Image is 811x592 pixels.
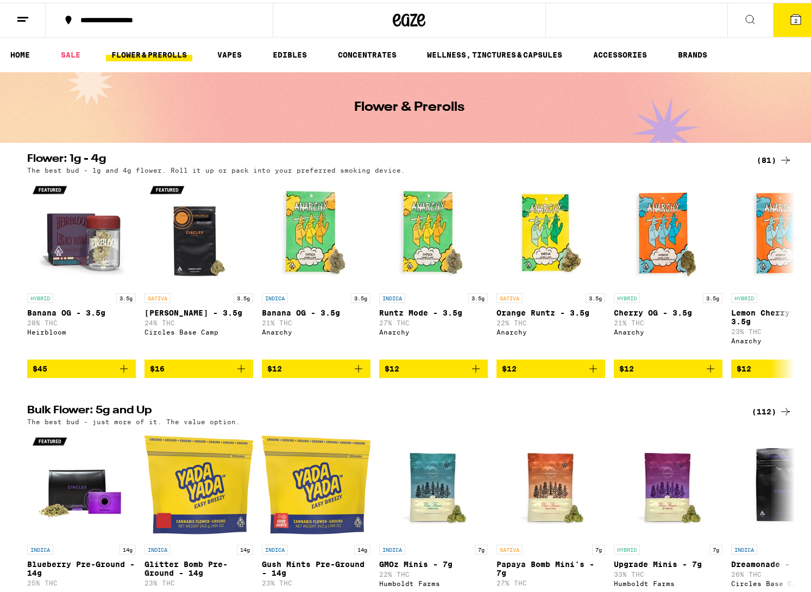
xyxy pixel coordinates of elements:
[731,291,757,300] p: HYBRID
[262,306,370,314] p: Banana OG - 3.5g
[354,542,370,552] p: 14g
[379,317,488,324] p: 27% THC
[237,542,253,552] p: 14g
[116,291,136,300] p: 3.5g
[1,1,593,79] button: Redirect to URL
[144,317,253,324] p: 24% THC
[55,46,86,59] a: SALE
[262,557,370,575] p: Gush Mints Pre-Ground - 14g
[27,415,240,423] p: The best bud - just more of it. The value option.
[144,542,171,552] p: INDICA
[144,326,253,333] div: Circles Base Camp
[703,291,722,300] p: 3.5g
[614,577,722,584] div: Humboldt Farms
[144,306,253,314] p: [PERSON_NAME] - 3.5g
[144,428,253,537] img: Yada Yada - Glitter Bomb Pre-Ground - 14g
[27,177,136,285] img: Heirbloom - Banana OG - 3.5g
[7,8,78,16] span: Hi. Need any help?
[27,542,53,552] p: INDICA
[262,291,288,300] p: INDICA
[27,306,136,314] p: Banana OG - 3.5g
[502,362,517,370] span: $12
[144,577,253,584] p: 23% THC
[496,177,605,285] img: Anarchy - Orange Runtz - 3.5g
[354,98,464,111] h1: Flower & Prerolls
[379,357,488,375] button: Add to bag
[737,362,751,370] span: $12
[27,402,739,415] h2: Bulk Flower: 5g and Up
[27,177,136,357] a: Open page for Banana OG - 3.5g from Heirbloom
[422,46,568,59] a: WELLNESS, TINCTURES & CAPSULES
[496,357,605,375] button: Add to bag
[379,306,488,314] p: Runtz Mode - 3.5g
[5,46,35,59] a: HOME
[379,542,405,552] p: INDICA
[144,291,171,300] p: SATIVA
[614,542,640,552] p: HYBRID
[262,577,370,584] p: 23% THC
[27,317,136,324] p: 28% THC
[120,542,136,552] p: 14g
[267,46,312,59] a: EDIBLES
[379,291,405,300] p: INDICA
[144,557,253,575] p: Glitter Bomb Pre-Ground - 14g
[588,46,652,59] a: ACCESSORIES
[379,428,488,537] img: Humboldt Farms - GMOz Minis - 7g
[496,542,523,552] p: SATIVA
[614,306,722,314] p: Cherry OG - 3.5g
[234,291,253,300] p: 3.5g
[262,317,370,324] p: 21% THC
[262,542,288,552] p: INDICA
[614,291,640,300] p: HYBRID
[475,542,488,552] p: 7g
[262,177,370,285] img: Anarchy - Banana OG - 3.5g
[614,428,722,537] img: Humboldt Farms - Upgrade Minis - 7g
[379,557,488,566] p: GMOz Minis - 7g
[757,151,792,164] a: (81)
[144,177,253,357] a: Open page for Gush Rush - 3.5g from Circles Base Camp
[496,306,605,314] p: Orange Runtz - 3.5g
[33,362,47,370] span: $45
[496,291,523,300] p: SATIVA
[27,151,739,164] h2: Flower: 1g - 4g
[332,46,402,59] a: CONCENTRATES
[144,357,253,375] button: Add to bag
[614,177,722,357] a: Open page for Cherry OG - 3.5g from Anarchy
[385,362,399,370] span: $12
[614,177,722,285] img: Anarchy - Cherry OG - 3.5g
[262,326,370,333] div: Anarchy
[27,577,136,584] p: 25% THC
[672,46,713,59] a: BRANDS
[27,557,136,575] p: Blueberry Pre-Ground - 14g
[262,357,370,375] button: Add to bag
[731,542,757,552] p: INDICA
[379,568,488,575] p: 22% THC
[496,428,605,537] img: Humboldt Farms - Papaya Bomb Mini's - 7g
[614,317,722,324] p: 21% THC
[27,428,136,537] img: Circles Base Camp - Blueberry Pre-Ground - 14g
[794,15,797,21] span: 2
[496,557,605,575] p: Papaya Bomb Mini's - 7g
[496,577,605,584] p: 27% THC
[27,164,405,171] p: The best bud - 1g and 4g flower. Roll it up or pack into your preferred smoking device.
[496,177,605,357] a: Open page for Orange Runtz - 3.5g from Anarchy
[709,542,722,552] p: 7g
[27,326,136,333] div: Heirbloom
[614,326,722,333] div: Anarchy
[144,177,253,285] img: Circles Base Camp - Gush Rush - 3.5g
[379,577,488,584] div: Humboldt Farms
[592,542,605,552] p: 7g
[27,291,53,300] p: HYBRID
[496,326,605,333] div: Anarchy
[619,362,634,370] span: $12
[27,357,136,375] button: Add to bag
[212,46,247,59] a: VAPES
[379,177,488,357] a: Open page for Runtz Mode - 3.5g from Anarchy
[614,568,722,575] p: 33% THC
[379,177,488,285] img: Anarchy - Runtz Mode - 3.5g
[150,362,165,370] span: $16
[752,402,792,415] a: (112)
[106,46,192,59] a: FLOWER & PREROLLS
